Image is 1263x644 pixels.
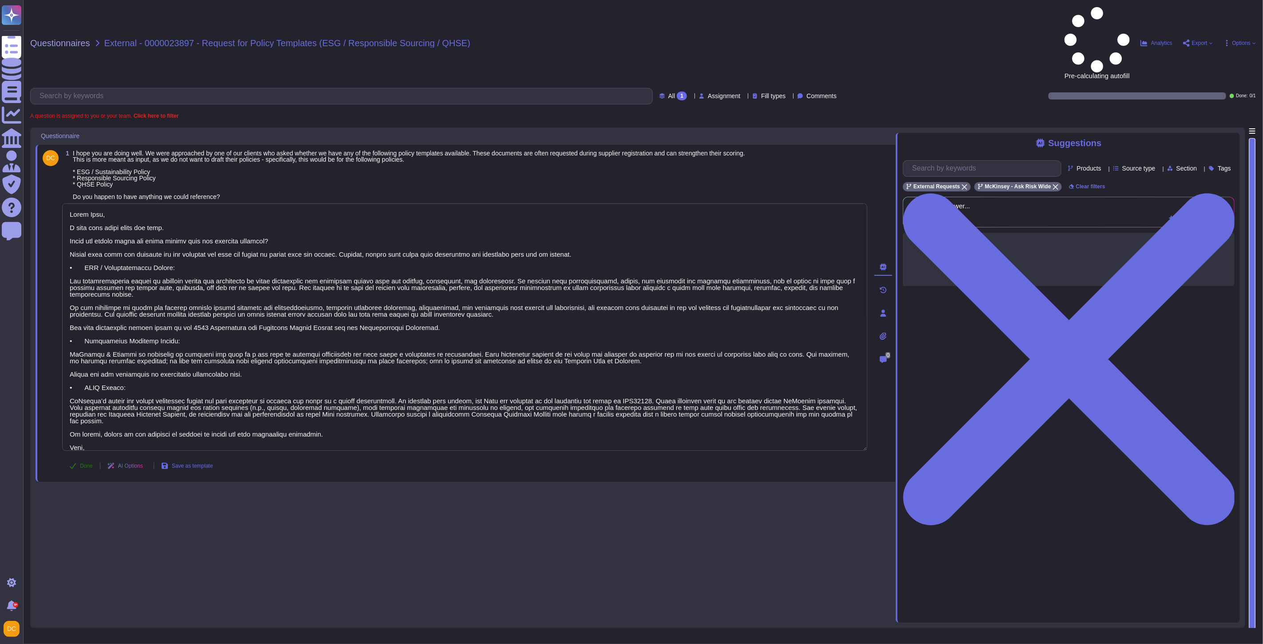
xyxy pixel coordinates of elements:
[62,457,100,475] button: Done
[118,463,143,469] span: AI Options
[708,93,740,99] span: Assignment
[104,39,470,48] span: External - 0000023897 - Request for Policy Templates (ESG / Responsible Sourcing / QHSE)
[30,113,179,119] span: A question is assigned to you or your team.
[1151,40,1172,46] span: Analytics
[62,203,867,451] textarea: Lorem Ipsu, D sita cons adipi elits doe temp. Incid utl etdolo magna ali enima minimv quis nos ex...
[1250,94,1256,98] span: 0 / 1
[1064,7,1130,79] span: Pre-calculating autofill
[2,619,26,639] button: user
[806,93,837,99] span: Comments
[1232,40,1251,46] span: Options
[1236,94,1248,98] span: Done:
[172,463,213,469] span: Save as template
[41,133,79,139] span: Questionnaire
[62,150,69,156] span: 1
[886,352,890,358] span: 0
[1140,40,1172,47] button: Analytics
[132,113,179,119] b: Click here to filter
[43,150,59,166] img: user
[4,621,20,637] img: user
[668,93,675,99] span: All
[80,463,93,469] span: Done
[677,91,687,100] div: 1
[13,602,18,608] div: 9+
[73,150,745,200] span: I hope you are doing well. We were approached by one of our clients who asked whether we have any...
[1192,40,1207,46] span: Export
[761,93,786,99] span: Fill types
[154,457,220,475] button: Save as template
[35,88,652,104] input: Search by keywords
[908,161,1061,176] input: Search by keywords
[30,39,90,48] span: Questionnaires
